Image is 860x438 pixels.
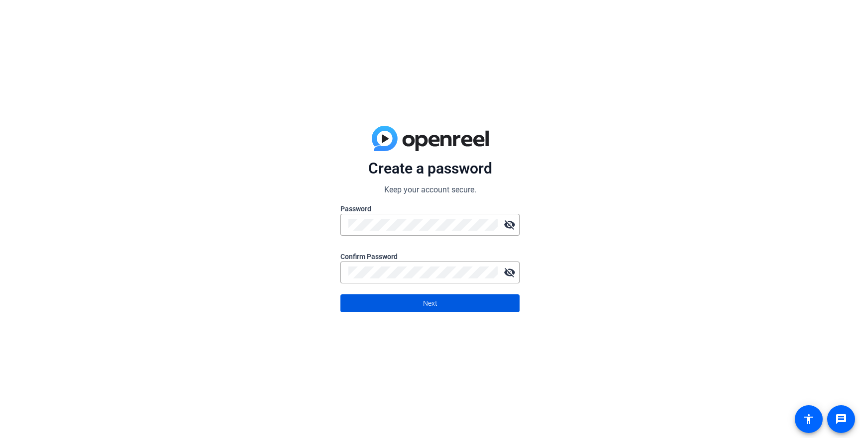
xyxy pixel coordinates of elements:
[340,294,520,312] button: Next
[803,413,815,425] mat-icon: accessibility
[835,413,847,425] mat-icon: message
[340,252,520,262] label: Confirm Password
[500,215,520,235] mat-icon: visibility_off
[340,159,520,178] p: Create a password
[340,204,520,214] label: Password
[500,263,520,282] mat-icon: visibility_off
[423,294,437,313] span: Next
[340,184,520,196] p: Keep your account secure.
[372,126,489,152] img: blue-gradient.svg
